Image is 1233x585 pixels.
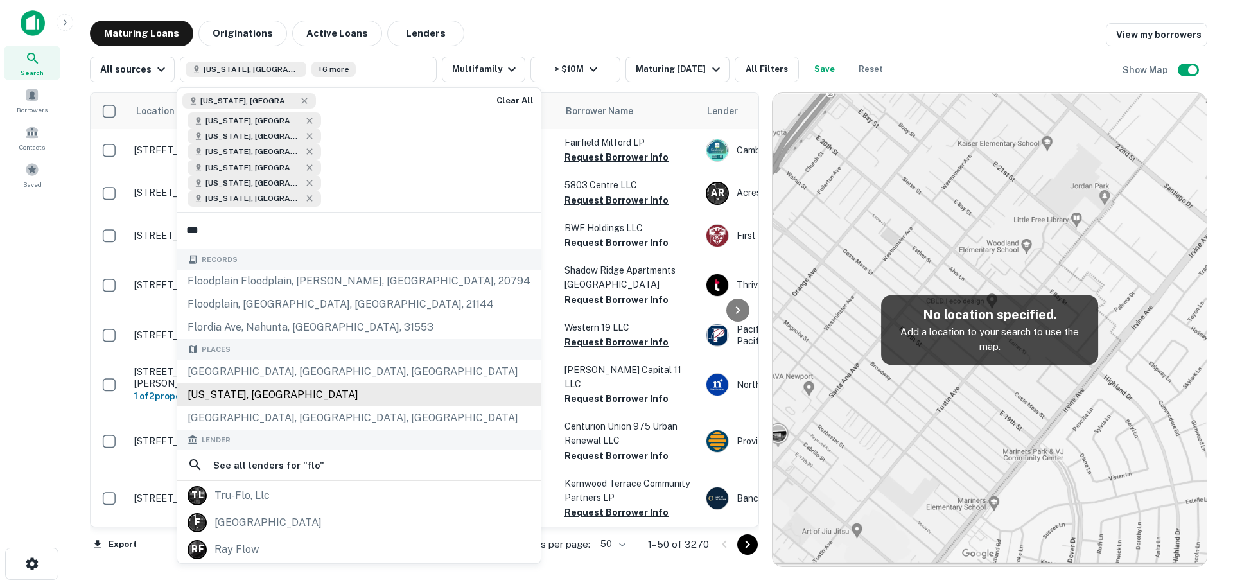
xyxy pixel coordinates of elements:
p: [STREET_ADDRESS] [134,329,301,341]
h5: No location specified. [891,305,1088,324]
button: Lenders [387,21,464,46]
iframe: Chat Widget [1169,482,1233,544]
div: floodplain, [GEOGRAPHIC_DATA], [GEOGRAPHIC_DATA], 21144 [177,293,541,316]
div: tru-flo, llc [214,486,270,505]
span: Records [202,254,238,265]
span: [US_STATE], [GEOGRAPHIC_DATA] [200,95,297,107]
span: [US_STATE], [GEOGRAPHIC_DATA] [205,162,302,173]
p: 5803 Centre LLC [564,178,693,192]
div: All sources [100,62,169,77]
button: Request Borrower Info [564,391,669,406]
span: +6 more [318,64,349,75]
h6: See all lenders for " flo " [213,458,324,473]
span: Borrower Name [566,103,633,119]
p: [STREET_ADDRESS] [134,435,301,447]
p: BWE Holdings LLC [564,221,693,235]
div: [GEOGRAPHIC_DATA], [GEOGRAPHIC_DATA], [GEOGRAPHIC_DATA] [177,360,541,383]
p: [STREET_ADDRESS][PERSON_NAME][PERSON_NAME] [134,366,301,389]
span: [US_STATE], [GEOGRAPHIC_DATA] [205,115,302,127]
a: T Ltru-flo, llc [177,482,541,509]
a: Contacts [4,120,60,155]
p: Rows per page: [521,537,590,552]
span: Borrowers [17,105,48,115]
img: picture [706,225,728,247]
th: Borrower Name [558,93,699,129]
span: Lender [707,103,738,119]
button: Originations [198,21,287,46]
p: [STREET_ADDRESS] [134,187,301,198]
p: R F [191,543,204,556]
div: [GEOGRAPHIC_DATA], [GEOGRAPHIC_DATA], [GEOGRAPHIC_DATA] [177,406,541,430]
button: > $10M [530,57,620,82]
button: Request Borrower Info [564,448,669,464]
div: Cambridge Savings Bank [706,139,898,162]
div: Northmarq [706,373,898,396]
p: [PERSON_NAME] Capital 11 LLC [564,363,693,391]
span: Location [136,103,175,119]
a: Search [4,46,60,80]
img: picture [706,274,728,296]
button: Maturing [DATE] [625,57,729,82]
a: Saved [4,157,60,192]
a: Borrowers [4,83,60,118]
button: All Filters [735,57,799,82]
span: [US_STATE], [GEOGRAPHIC_DATA] [205,130,302,142]
img: picture [706,487,728,509]
th: Location [128,93,308,129]
button: Request Borrower Info [564,292,669,308]
span: Search [21,67,44,78]
div: Maturing [DATE] [636,62,723,77]
p: [STREET_ADDRESS][PERSON_NAME] [134,230,301,241]
div: Acres Realty Funding INC [706,182,898,205]
button: Go to next page [737,534,758,555]
a: R Fray flow [177,536,541,563]
img: picture [706,430,728,452]
h6: Show Map [1123,63,1170,77]
img: picture [706,324,728,346]
button: Save your search to get updates of matches that match your search criteria. [804,57,845,82]
div: floodplain floodplain, [PERSON_NAME], [GEOGRAPHIC_DATA], 20794 [177,270,541,293]
div: Provident Bank [706,430,898,453]
p: Centurion Union 975 Urban Renewal LLC [564,419,693,448]
p: A R [711,186,724,200]
p: 1–50 of 3270 [648,537,709,552]
button: Export [90,535,140,554]
p: Western 19 LLC [564,320,693,335]
span: [US_STATE], [GEOGRAPHIC_DATA] [205,177,302,189]
button: Active Loans [292,21,382,46]
span: [US_STATE], [GEOGRAPHIC_DATA] [204,64,300,75]
div: First State Community Bank [706,224,898,247]
p: Add a location to your search to use the map. [891,324,1088,354]
h6: 1 of 2 properties [134,389,301,403]
p: Shadow Ridge Apartments [GEOGRAPHIC_DATA] [564,263,693,292]
div: [US_STATE], [GEOGRAPHIC_DATA] [177,383,541,406]
th: Lender [699,93,905,129]
button: All sources [90,57,175,82]
div: 50 [595,535,627,554]
div: Thrivent [706,274,898,297]
button: [US_STATE], [GEOGRAPHIC_DATA]+6 more [180,57,437,82]
img: picture [706,374,728,396]
button: Request Borrower Info [564,235,669,250]
div: Pacific Premier Trust, A Division Of Pacific Premier Bank [706,324,898,347]
p: Fairfield Milford LP [564,135,693,150]
span: Saved [23,179,42,189]
a: View my borrowers [1106,23,1207,46]
div: Banc Of [US_STATE] [706,487,898,510]
button: Request Borrower Info [564,335,669,350]
div: [GEOGRAPHIC_DATA] [214,513,322,532]
img: map-placeholder.webp [773,93,1207,566]
button: Request Borrower Info [564,193,669,208]
p: F [195,516,200,529]
span: Contacts [19,142,45,152]
span: [US_STATE], [GEOGRAPHIC_DATA] [205,146,302,157]
span: Places [202,344,231,355]
a: F [GEOGRAPHIC_DATA] [177,509,541,536]
button: Request Borrower Info [564,505,669,520]
div: flordia ave, nahunta, [GEOGRAPHIC_DATA], 31553 [177,316,541,339]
